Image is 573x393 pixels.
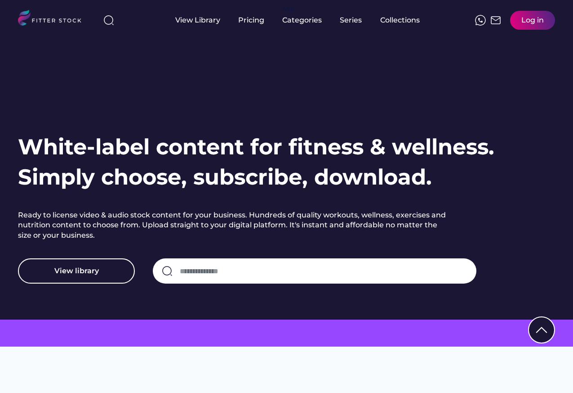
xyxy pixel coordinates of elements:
div: Log in [521,15,544,25]
img: search-normal%203.svg [103,15,114,26]
div: Collections [380,15,420,25]
img: search-normal.svg [162,266,173,276]
h2: Ready to license video & audio stock content for your business. Hundreds of quality workouts, wel... [18,210,449,240]
img: meteor-icons_whatsapp%20%281%29.svg [475,15,486,26]
img: LOGO.svg [18,10,89,28]
div: fvck [282,5,294,14]
div: Pricing [238,15,264,25]
div: Categories [282,15,322,25]
button: View library [18,258,135,284]
h1: White-label content for fitness & wellness. Simply choose, subscribe, download. [18,132,494,192]
div: Series [340,15,362,25]
img: Group%201000002322%20%281%29.svg [529,317,554,343]
img: Frame%2051.svg [490,15,501,26]
div: View Library [175,15,220,25]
